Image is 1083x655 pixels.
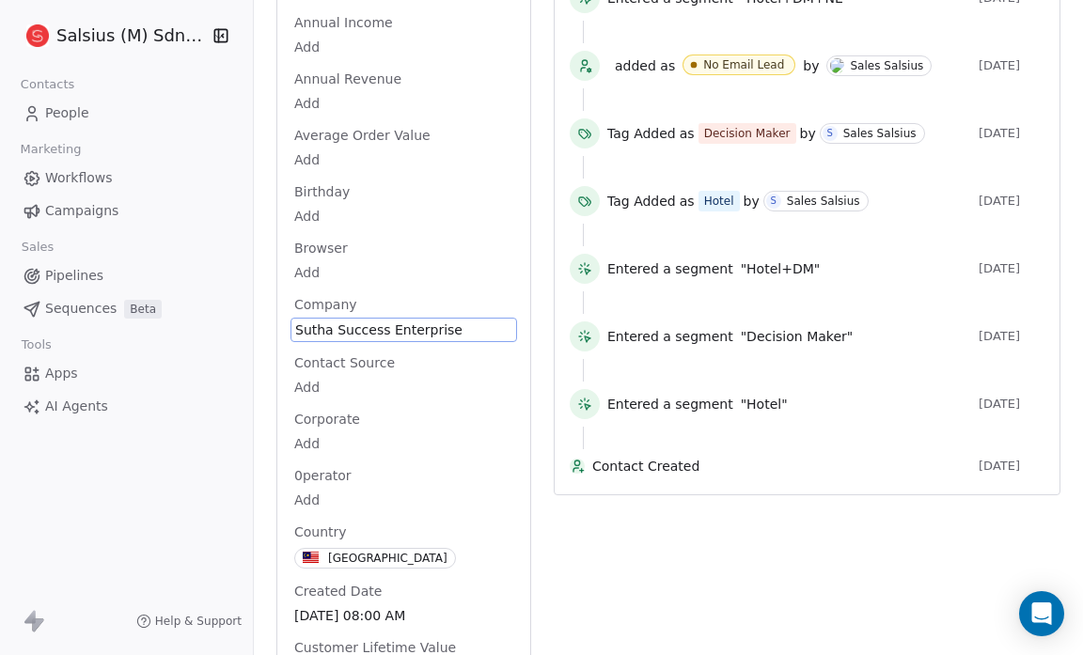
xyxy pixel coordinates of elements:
span: Apps [45,364,78,383]
a: People [15,98,238,129]
span: Pipelines [45,266,103,286]
a: AI Agents [15,391,238,422]
span: [DATE] [979,194,1044,209]
span: Tag Added [607,192,676,211]
span: Add [294,38,513,56]
span: Add [294,434,513,453]
span: Company [290,295,361,314]
span: Contacts [12,70,83,99]
span: by [744,192,760,211]
span: Add [294,378,513,397]
span: Annual Income [290,13,397,32]
div: Sales Salsius [850,59,923,72]
span: [DATE] [979,58,1044,73]
a: SequencesBeta [15,293,238,324]
span: by [803,56,819,75]
span: Browser [290,239,352,257]
span: Country [290,522,351,541]
div: Sales Salsius [843,127,917,140]
div: Open Intercom Messenger [1019,591,1064,636]
span: by [800,124,816,143]
span: [DATE] [979,126,1044,141]
span: Tag Added [607,124,676,143]
span: [DATE] [979,459,1044,474]
div: Decision Maker [704,125,791,142]
span: "Hotel+DM" [741,259,821,278]
span: "Decision Maker" [741,327,854,346]
span: Birthday [290,182,353,201]
div: No Email Lead [703,58,784,71]
a: Workflows [15,163,238,194]
span: AI Agents [45,397,108,416]
span: Entered a segment [607,395,733,413]
span: Add [294,150,513,169]
span: Add [294,207,513,226]
div: S [771,194,777,209]
a: Apps [15,358,238,389]
span: Average Order Value [290,126,434,145]
span: Campaigns [45,201,118,221]
span: Salsius (M) Sdn Bhd [56,23,208,48]
span: Sutha Success Enterprise [295,320,512,339]
div: Sales Salsius [787,195,860,208]
button: Salsius (M) Sdn Bhd [23,20,200,52]
img: logo%20salsius.png [26,24,49,47]
div: [GEOGRAPHIC_DATA] [328,551,447,566]
a: Help & Support [136,614,242,629]
span: Help & Support [155,614,242,629]
span: Add [294,94,513,113]
span: 0perator [290,466,355,485]
span: Add [294,263,513,282]
span: [DATE] [979,329,1044,344]
span: Created Date [290,582,385,600]
span: [DATE] [979,261,1044,276]
a: Pipelines [15,260,238,291]
span: Tools [13,331,59,359]
span: Add [294,491,513,509]
span: [DATE] [979,397,1044,412]
span: as [680,124,695,143]
span: Contact Created [592,457,971,476]
img: S [830,58,844,73]
span: Entered a segment [607,327,733,346]
span: Beta [124,300,162,319]
span: "Hotel" [741,395,788,413]
span: Marketing [12,135,89,164]
div: Hotel [704,193,734,210]
span: People [45,103,89,123]
span: Corporate [290,410,364,429]
span: Workflows [45,168,113,188]
div: S [826,126,832,141]
span: as [680,192,695,211]
span: Entered a segment [607,259,733,278]
span: [DATE] 08:00 AM [294,606,513,625]
span: Sales [13,233,62,261]
span: Annual Revenue [290,70,405,88]
span: Contact Source [290,353,399,372]
a: Campaigns [15,195,238,226]
span: added as [615,56,675,75]
span: Sequences [45,299,117,319]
